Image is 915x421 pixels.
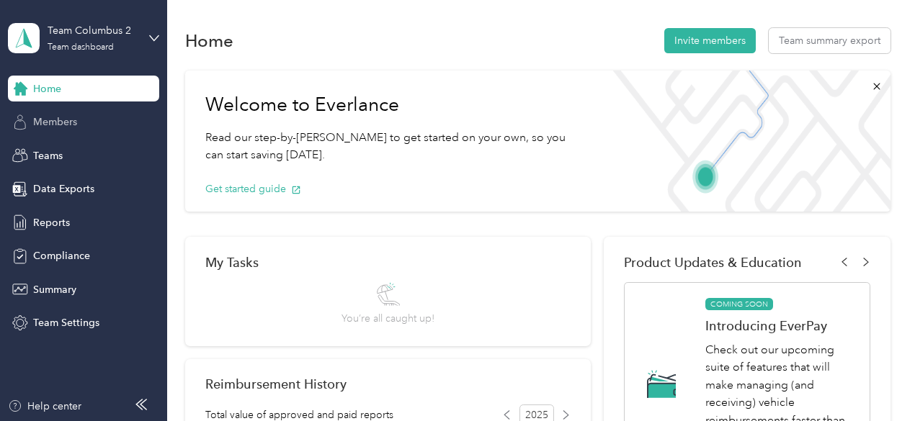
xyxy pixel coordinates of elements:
[33,181,94,196] span: Data Exports
[33,315,99,330] span: Team Settings
[342,311,434,326] span: You’re all caught up!
[205,376,347,391] h2: Reimbursement History
[205,181,301,196] button: Get started guide
[624,255,802,270] span: Product Updates & Education
[664,28,756,53] button: Invite members
[48,43,114,52] div: Team dashboard
[33,282,76,297] span: Summary
[33,114,77,130] span: Members
[705,298,773,311] span: COMING SOON
[48,23,138,38] div: Team Columbus 2
[33,215,70,230] span: Reports
[705,318,854,333] h1: Introducing EverPay
[33,248,90,263] span: Compliance
[834,340,915,421] iframe: Everlance-gr Chat Button Frame
[205,129,581,164] p: Read our step-by-[PERSON_NAME] to get started on your own, so you can start saving [DATE].
[8,399,81,414] button: Help center
[185,33,233,48] h1: Home
[33,81,61,96] span: Home
[769,28,891,53] button: Team summary export
[205,94,581,117] h1: Welcome to Everlance
[602,71,890,212] img: Welcome to everlance
[33,148,63,163] span: Teams
[205,255,571,270] div: My Tasks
